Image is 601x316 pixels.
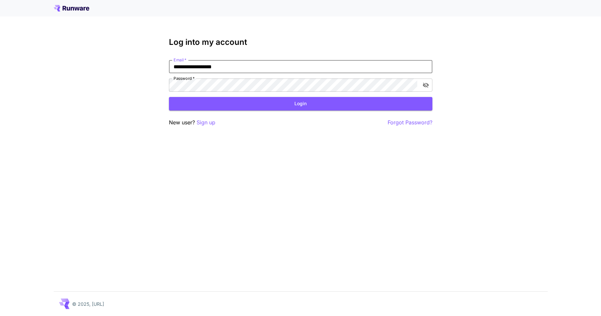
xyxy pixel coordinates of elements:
[174,57,186,63] label: Email
[169,38,432,47] h3: Log into my account
[420,79,432,91] button: toggle password visibility
[197,118,215,127] button: Sign up
[388,118,432,127] button: Forgot Password?
[72,300,104,307] p: © 2025, [URL]
[174,76,195,81] label: Password
[169,97,432,111] button: Login
[169,118,215,127] p: New user?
